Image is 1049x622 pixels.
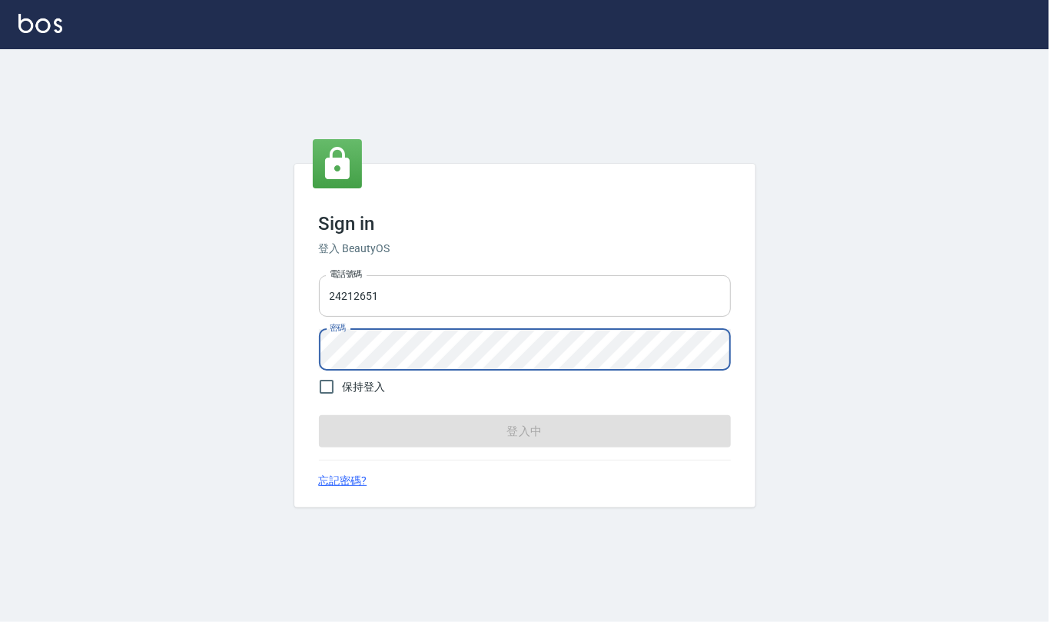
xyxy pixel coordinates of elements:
a: 忘記密碼? [319,473,367,489]
img: Logo [18,14,62,33]
label: 電話號碼 [330,268,362,280]
span: 保持登入 [343,379,386,395]
h6: 登入 BeautyOS [319,241,731,257]
h3: Sign in [319,213,731,234]
label: 密碼 [330,322,346,334]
